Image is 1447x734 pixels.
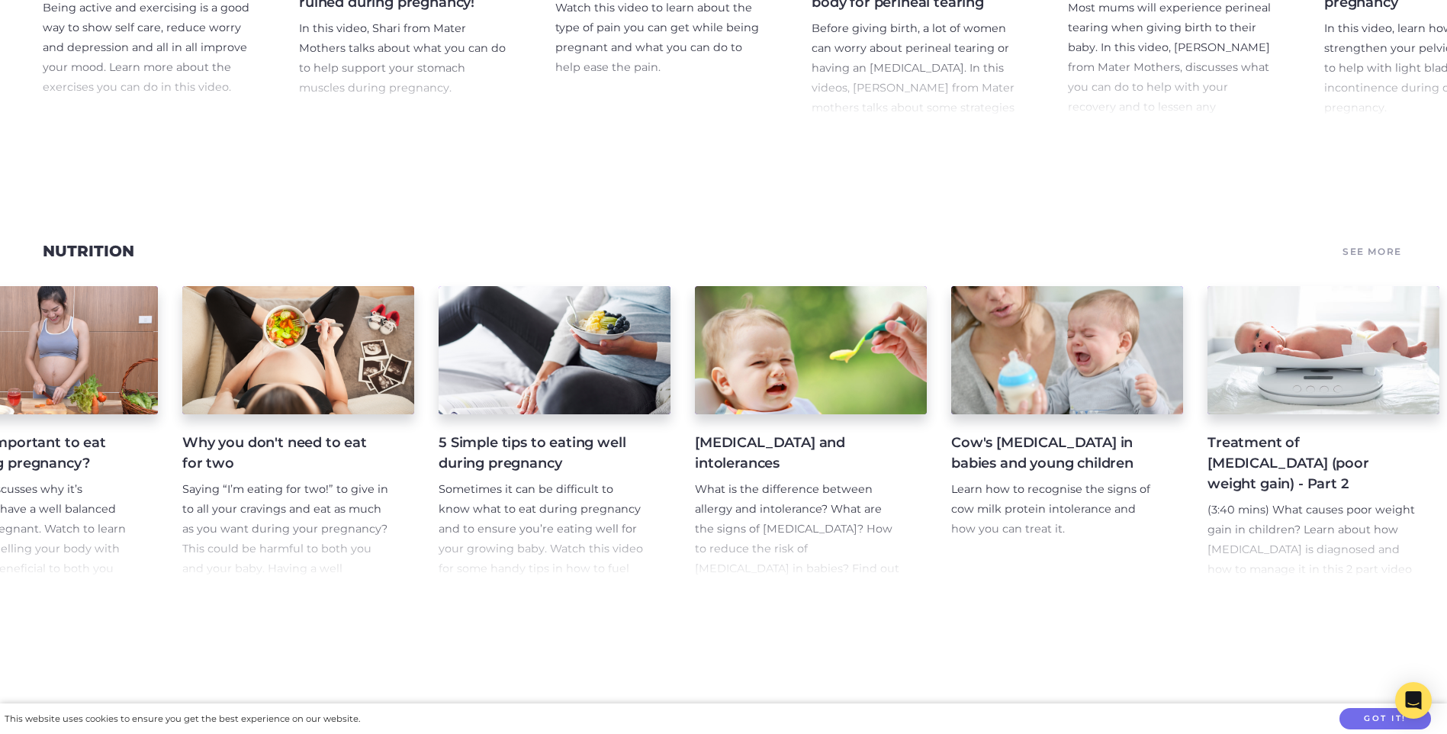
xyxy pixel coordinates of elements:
[1339,708,1431,730] button: Got it!
[812,21,1015,154] span: Before giving birth, a lot of women can worry about perineal tearing or having an [MEDICAL_DATA]....
[1207,286,1439,579] a: Treatment of [MEDICAL_DATA] (poor weight gain) - Part 2 (3:40 mins) What causes poor weight gain ...
[1068,1,1271,153] span: Most mums will experience perineal tearing when giving birth to their baby. In this video, [PERSO...
[695,286,927,579] a: [MEDICAL_DATA] and intolerances What is the difference between allergy and intolerance? What are ...
[5,711,360,727] div: This website uses cookies to ensure you get the best experience on our website.
[951,480,1159,539] p: Learn how to recognise the signs of cow milk protein intolerance and how you can treat it.
[1207,433,1415,494] h4: Treatment of [MEDICAL_DATA] (poor weight gain) - Part 2
[1340,240,1404,262] a: See More
[951,286,1183,579] a: Cow's [MEDICAL_DATA] in babies and young children Learn how to recognise the signs of cow milk pr...
[182,482,388,634] span: Saying “I’m eating for two!” to give in to all your cravings and eat as much as you want during y...
[555,1,759,74] span: Watch this video to learn about the type of pain you can get while being pregnant and what you ca...
[439,433,646,474] h4: 5 Simple tips to eating well during pregnancy
[1395,682,1432,719] div: Open Intercom Messenger
[439,482,643,595] span: Sometimes it can be difficult to know what to eat during pregnancy and to ensure you’re eating we...
[43,242,134,260] a: Nutrition
[1207,501,1415,600] p: (3:40 mins) What causes poor weight gain in children? Learn about how [MEDICAL_DATA] is diagnosed...
[182,286,414,579] a: Why you don't need to eat for two Saying “I’m eating for two!” to give in to all your cravings an...
[695,433,902,474] h4: [MEDICAL_DATA] and intolerances
[951,433,1159,474] h4: Cow's [MEDICAL_DATA] in babies and young children
[299,21,506,95] span: In this video, Shari from Mater Mothers talks about what you can do to help support your stomach ...
[439,286,670,579] a: 5 Simple tips to eating well during pregnancy Sometimes it can be difficult to know what to eat d...
[1340,701,1404,723] a: See More
[182,433,390,474] h4: Why you don't need to eat for two
[695,480,902,599] p: What is the difference between allergy and intolerance? What are the signs of [MEDICAL_DATA]? How...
